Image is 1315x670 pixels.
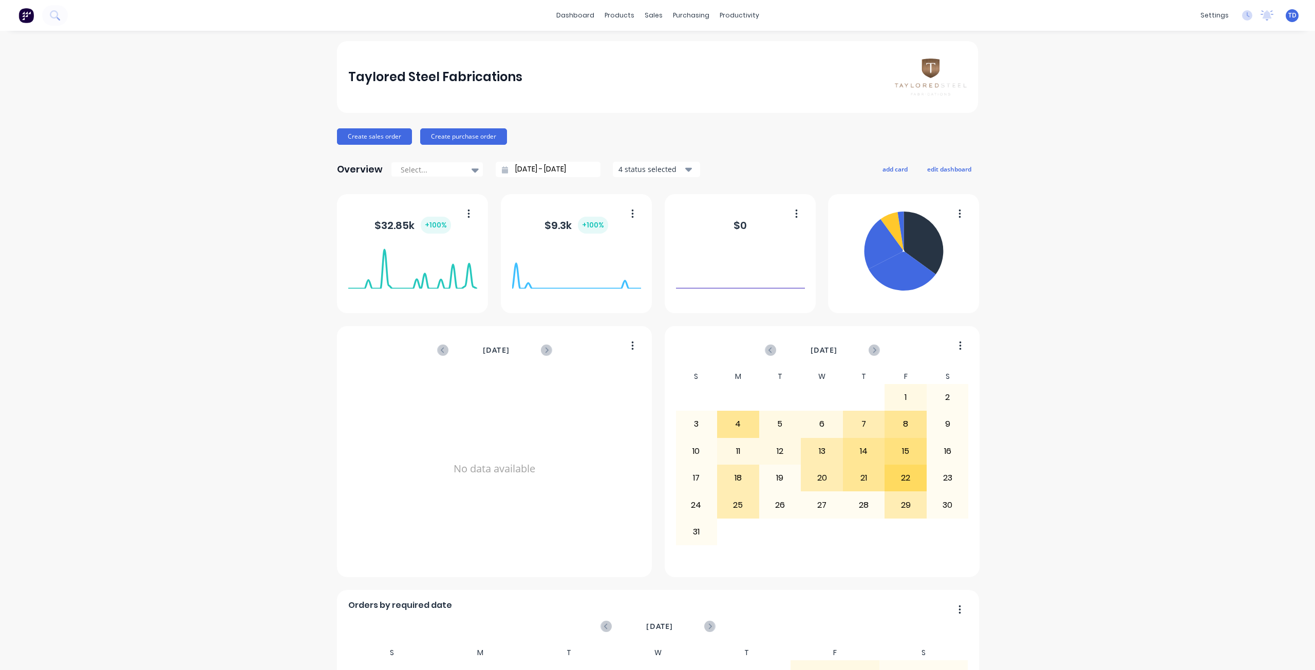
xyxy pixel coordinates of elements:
[760,492,801,518] div: 26
[718,438,759,464] div: 11
[613,162,700,177] button: 4 status selected
[791,645,879,660] div: F
[483,344,510,356] span: [DATE]
[436,645,525,660] div: M
[337,128,412,145] button: Create sales order
[348,599,452,611] span: Orders by required date
[676,465,717,491] div: 17
[718,492,759,518] div: 25
[676,411,717,437] div: 3
[551,8,599,23] a: dashboard
[578,217,608,234] div: + 100 %
[374,217,451,234] div: $ 32.85k
[348,369,641,568] div: No data available
[668,8,715,23] div: purchasing
[718,465,759,491] div: 18
[676,519,717,545] div: 31
[717,369,759,384] div: M
[801,465,842,491] div: 20
[811,344,837,356] span: [DATE]
[801,411,842,437] div: 6
[876,162,914,176] button: add card
[618,164,683,175] div: 4 status selected
[613,645,702,660] div: W
[801,438,842,464] div: 13
[885,492,926,518] div: 29
[927,465,968,491] div: 23
[337,159,383,180] div: Overview
[885,411,926,437] div: 8
[675,369,718,384] div: S
[801,492,842,518] div: 27
[718,411,759,437] div: 4
[927,492,968,518] div: 30
[927,411,968,437] div: 9
[879,645,968,660] div: S
[676,438,717,464] div: 10
[734,218,747,233] div: $ 0
[885,438,926,464] div: 15
[927,385,968,410] div: 2
[715,8,764,23] div: productivity
[927,438,968,464] div: 16
[760,411,801,437] div: 5
[843,465,885,491] div: 21
[843,438,885,464] div: 14
[927,369,969,384] div: S
[760,438,801,464] div: 12
[885,465,926,491] div: 22
[843,369,885,384] div: T
[420,128,507,145] button: Create purchase order
[885,369,927,384] div: F
[702,645,791,660] div: T
[759,369,801,384] div: T
[544,217,608,234] div: $ 9.3k
[348,67,522,87] div: Taylored Steel Fabrications
[676,492,717,518] div: 24
[801,369,843,384] div: W
[885,385,926,410] div: 1
[760,465,801,491] div: 19
[421,217,451,234] div: + 100 %
[895,59,967,95] img: Taylored Steel Fabrications
[348,645,437,660] div: S
[599,8,640,23] div: products
[843,411,885,437] div: 7
[1288,11,1297,20] span: TD
[525,645,614,660] div: T
[640,8,668,23] div: sales
[920,162,978,176] button: edit dashboard
[646,621,673,632] span: [DATE]
[1195,8,1234,23] div: settings
[843,492,885,518] div: 28
[18,8,34,23] img: Factory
